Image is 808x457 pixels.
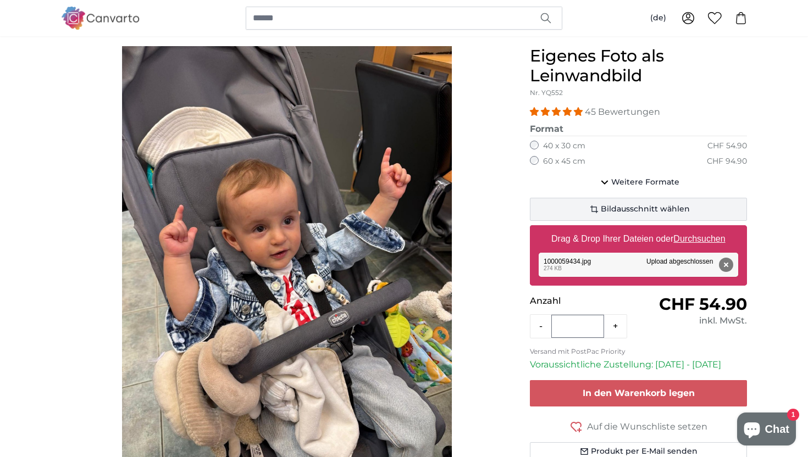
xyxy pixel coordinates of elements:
button: + [604,315,627,337]
span: In den Warenkorb legen [583,388,695,398]
button: (de) [641,8,675,28]
span: Auf die Wunschliste setzen [587,420,707,433]
span: Weitere Formate [611,177,679,188]
p: Versand mit PostPac Priority [530,347,747,356]
div: CHF 94.90 [707,156,747,167]
button: Weitere Formate [530,171,747,193]
div: inkl. MwSt. [639,314,747,327]
button: - [530,315,551,337]
label: Drag & Drop Ihrer Dateien oder [547,228,730,250]
label: 60 x 45 cm [543,156,585,167]
button: Bildausschnitt wählen [530,198,747,221]
button: In den Warenkorb legen [530,380,747,406]
span: CHF 54.90 [659,294,747,314]
h1: Eigenes Foto als Leinwandbild [530,46,747,86]
legend: Format [530,122,747,136]
span: Bildausschnitt wählen [601,204,690,215]
span: Nr. YQ552 [530,88,563,97]
inbox-online-store-chat: Onlineshop-Chat von Shopify [734,413,799,448]
u: Durchsuchen [674,234,726,243]
div: CHF 54.90 [707,141,747,152]
p: Anzahl [530,294,638,308]
label: 40 x 30 cm [543,141,585,152]
span: 4.93 stars [530,107,585,117]
button: Auf die Wunschliste setzen [530,420,747,433]
img: Canvarto [61,7,140,29]
p: Voraussichtliche Zustellung: [DATE] - [DATE] [530,358,747,371]
span: 45 Bewertungen [585,107,660,117]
